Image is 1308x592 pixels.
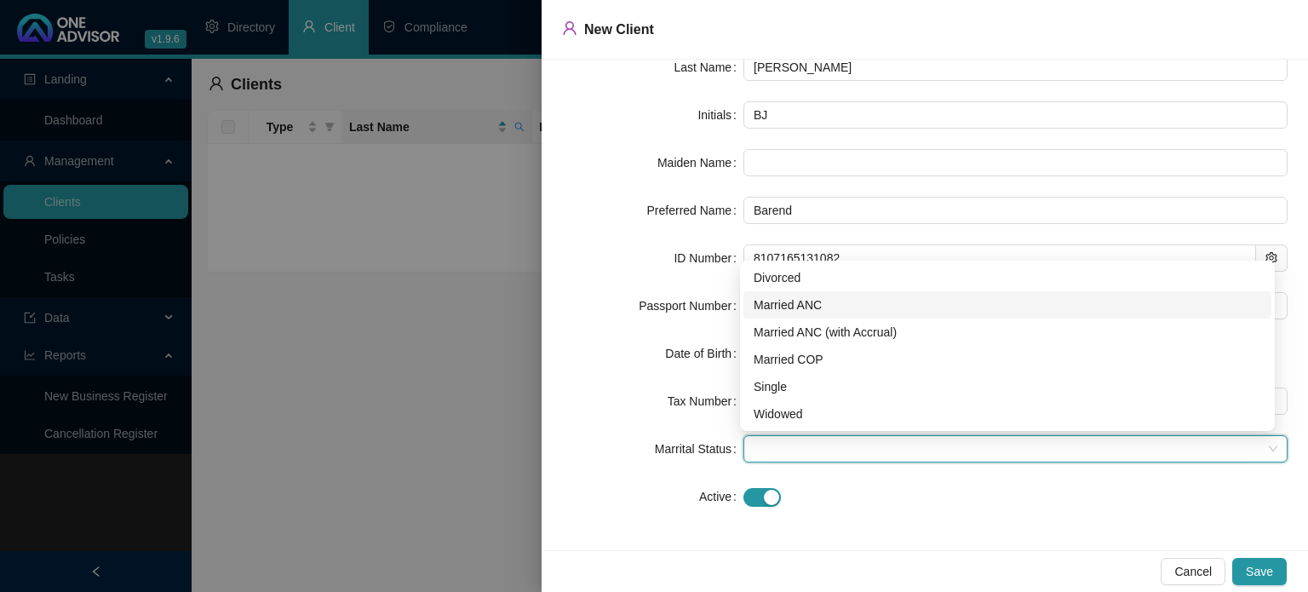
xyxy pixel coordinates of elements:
span: Cancel [1174,562,1212,581]
div: Married ANC [743,291,1271,319]
div: Married COP [754,350,1261,369]
div: Married COP [743,346,1271,373]
div: Married ANC (with Accrual) [754,323,1261,342]
span: New Client [584,22,654,37]
div: Divorced [743,264,1271,291]
label: Date of Birth [665,340,743,367]
label: Active [699,483,743,510]
button: Cancel [1161,558,1225,585]
div: Divorced [754,268,1261,287]
div: Widowed [754,405,1261,423]
label: Initials [697,101,743,129]
div: Single [754,377,1261,396]
label: Tax Number [668,388,743,415]
button: Save [1232,558,1287,585]
label: Last Name [674,54,743,81]
div: Widowed [743,400,1271,428]
label: Marrital Status [655,435,743,463]
label: Maiden Name [657,149,743,176]
label: ID Number [674,244,743,272]
span: Save [1246,562,1273,581]
div: Married ANC (with Accrual) [743,319,1271,346]
div: Single [743,373,1271,400]
label: Preferred Name [647,197,743,224]
span: user [562,20,577,36]
div: Married ANC [754,296,1261,314]
label: Passport Number [639,292,743,319]
span: setting [1265,252,1277,264]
